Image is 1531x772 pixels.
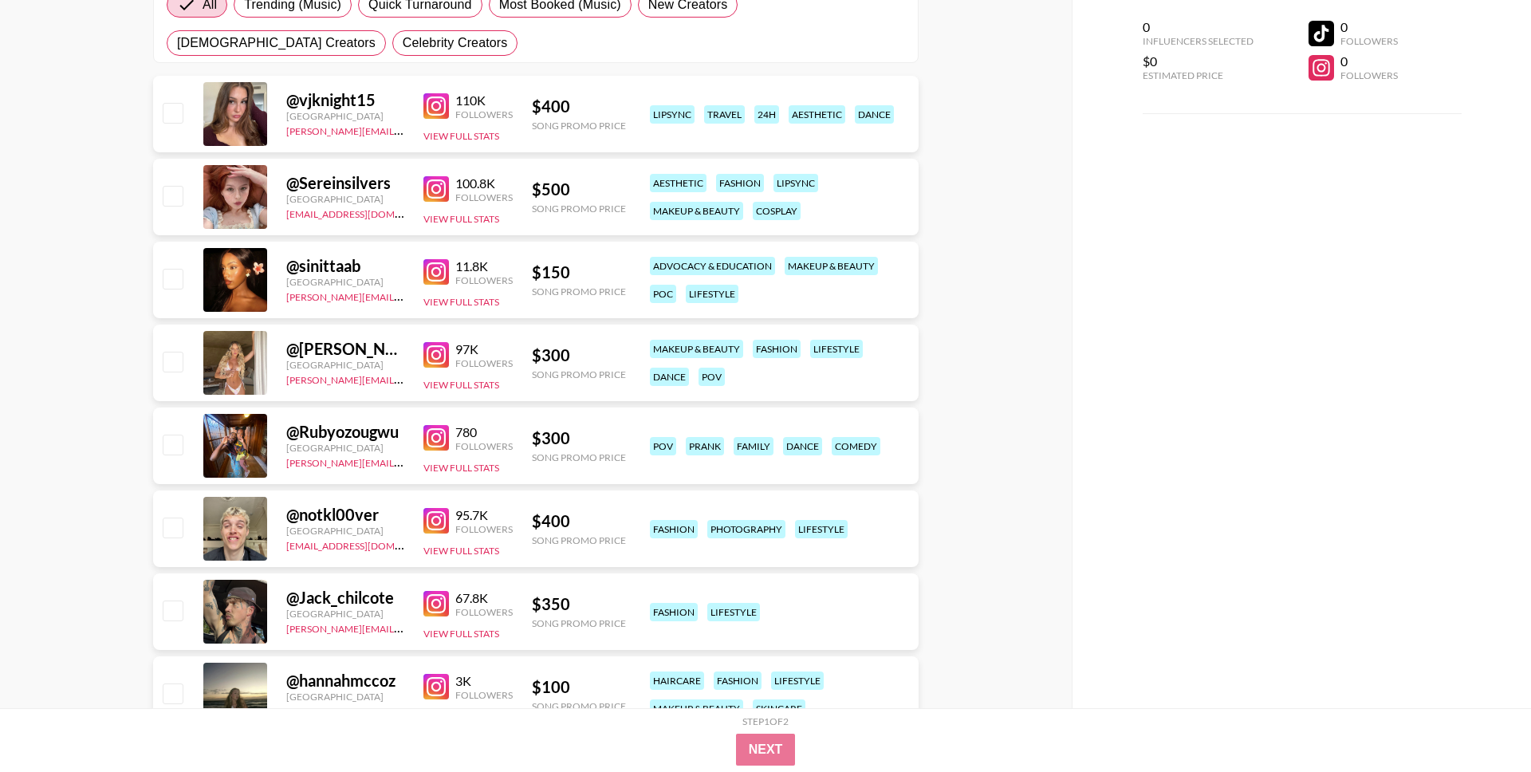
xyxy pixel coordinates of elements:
div: $ 300 [532,345,626,365]
div: Step 1 of 2 [742,715,789,727]
button: View Full Stats [423,462,499,474]
div: lifestyle [810,340,863,358]
div: pov [650,437,676,455]
div: Followers [455,689,513,701]
div: [GEOGRAPHIC_DATA] [286,442,404,454]
div: lifestyle [795,520,848,538]
div: makeup & beauty [650,202,743,220]
div: $0 [1143,53,1254,69]
div: photography [707,520,785,538]
div: 780 [455,424,513,440]
div: travel [704,105,745,124]
div: Estimated Price [1143,69,1254,81]
div: aesthetic [650,174,706,192]
div: 97K [455,341,513,357]
span: [DEMOGRAPHIC_DATA] Creators [177,33,376,53]
div: Followers [455,108,513,120]
div: Song Promo Price [532,617,626,629]
div: [GEOGRAPHIC_DATA] [286,525,404,537]
span: Celebrity Creators [403,33,508,53]
div: lifestyle [771,672,824,690]
button: View Full Stats [423,628,499,640]
div: [GEOGRAPHIC_DATA] [286,193,404,205]
div: $ 400 [532,96,626,116]
img: Instagram [423,176,449,202]
div: 110K [455,93,513,108]
div: Influencers Selected [1143,35,1254,47]
div: lipsync [650,105,695,124]
div: $ 350 [532,594,626,614]
div: 3K [455,673,513,689]
div: @ sinittaab [286,256,404,276]
div: cosplay [753,202,801,220]
div: Followers [1340,35,1398,47]
div: @ vjknight15 [286,90,404,110]
div: [GEOGRAPHIC_DATA] [286,691,404,703]
img: Instagram [423,259,449,285]
div: Followers [455,191,513,203]
div: lifestyle [686,285,738,303]
div: dance [783,437,822,455]
a: [EMAIL_ADDRESS][DOMAIN_NAME] [286,205,447,220]
div: pov [699,368,725,386]
img: Instagram [423,93,449,119]
div: Followers [455,523,513,535]
div: advocacy & education [650,257,775,275]
div: $ 150 [532,262,626,282]
div: Followers [455,357,513,369]
button: Next [736,734,796,766]
a: [EMAIL_ADDRESS][DOMAIN_NAME] [286,537,447,552]
div: 95.7K [455,507,513,523]
div: 0 [1143,19,1254,35]
div: 0 [1340,53,1398,69]
div: 24h [754,105,779,124]
div: Song Promo Price [532,700,626,712]
a: [PERSON_NAME][EMAIL_ADDRESS][DOMAIN_NAME] [286,371,522,386]
div: Song Promo Price [532,451,626,463]
div: fashion [716,174,764,192]
div: Song Promo Price [532,203,626,215]
div: skincare [753,699,805,718]
div: lifestyle [707,603,760,621]
div: [GEOGRAPHIC_DATA] [286,276,404,288]
div: 100.8K [455,175,513,191]
img: Instagram [423,425,449,451]
button: View Full Stats [423,130,499,142]
div: Song Promo Price [532,286,626,297]
div: fashion [753,340,801,358]
div: $ 500 [532,179,626,199]
iframe: Drift Widget Chat Controller [1451,692,1512,753]
div: lipsync [773,174,818,192]
div: makeup & beauty [650,699,743,718]
div: haircare [650,672,704,690]
div: [GEOGRAPHIC_DATA] [286,359,404,371]
div: Song Promo Price [532,120,626,132]
div: @ Rubyozougwu [286,422,404,442]
div: Song Promo Price [532,368,626,380]
div: @ [PERSON_NAME].[PERSON_NAME] [286,339,404,359]
img: Instagram [423,342,449,368]
div: fashion [650,603,698,621]
div: 67.8K [455,590,513,606]
div: $ 300 [532,428,626,448]
div: 11.8K [455,258,513,274]
div: $ 400 [532,511,626,531]
img: Instagram [423,508,449,534]
button: View Full Stats [423,379,499,391]
div: fashion [714,672,762,690]
div: family [734,437,773,455]
div: makeup & beauty [650,340,743,358]
div: poc [650,285,676,303]
div: prank [686,437,724,455]
button: View Full Stats [423,545,499,557]
div: @ hannahmccoz [286,671,404,691]
div: makeup & beauty [785,257,878,275]
div: $ 100 [532,677,626,697]
div: @ Sereinsilvers [286,173,404,193]
div: dance [855,105,894,124]
img: Instagram [423,591,449,616]
div: @ notkl00ver [286,505,404,525]
div: 0 [1340,19,1398,35]
div: Followers [455,606,513,618]
div: Song Promo Price [532,534,626,546]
